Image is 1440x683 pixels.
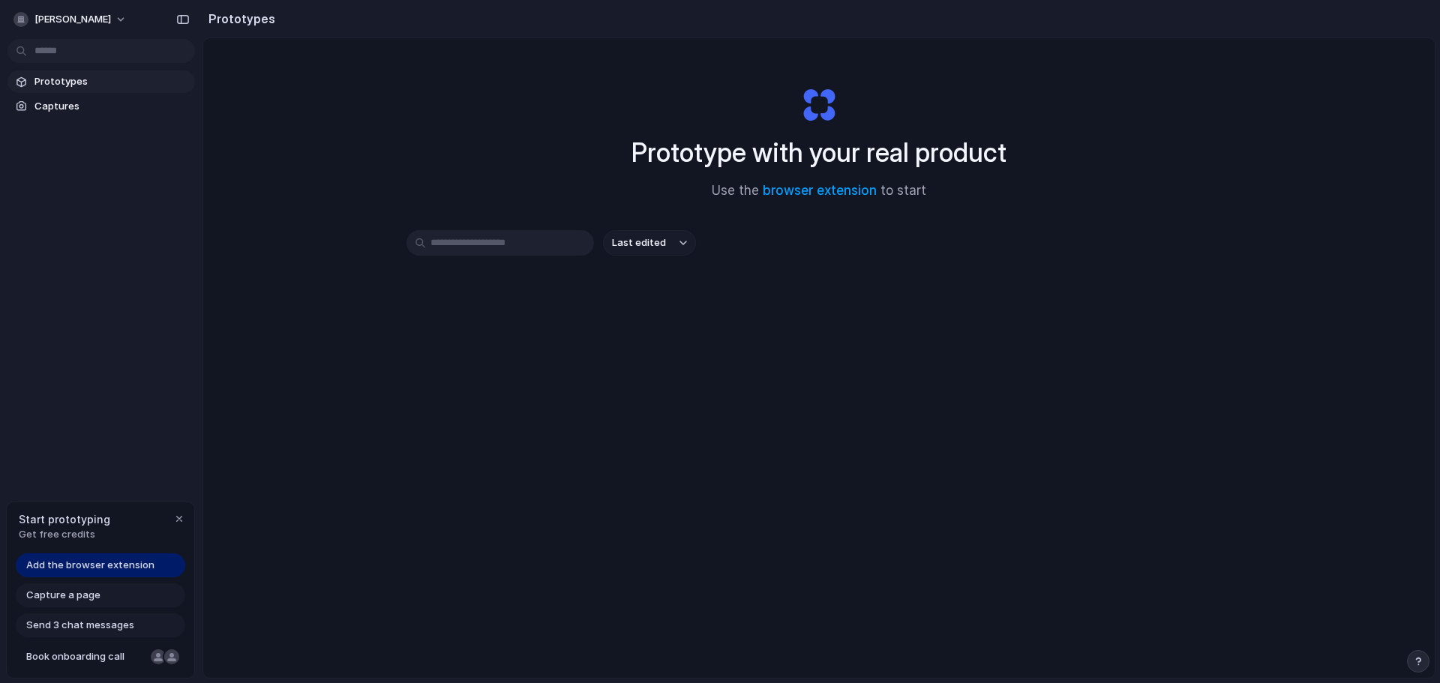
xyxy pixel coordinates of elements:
[763,183,877,198] a: browser extension
[34,74,189,89] span: Prototypes
[202,10,275,28] h2: Prototypes
[163,648,181,666] div: Christian Iacullo
[34,12,111,27] span: [PERSON_NAME]
[631,133,1006,172] h1: Prototype with your real product
[26,649,145,664] span: Book onboarding call
[612,235,666,250] span: Last edited
[19,511,110,527] span: Start prototyping
[712,181,926,201] span: Use the to start
[7,95,195,118] a: Captures
[26,618,134,633] span: Send 3 chat messages
[19,527,110,542] span: Get free credits
[34,99,189,114] span: Captures
[7,70,195,93] a: Prototypes
[16,645,185,669] a: Book onboarding call
[7,7,134,31] button: [PERSON_NAME]
[26,588,100,603] span: Capture a page
[149,648,167,666] div: Nicole Kubica
[603,230,696,256] button: Last edited
[26,558,154,573] span: Add the browser extension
